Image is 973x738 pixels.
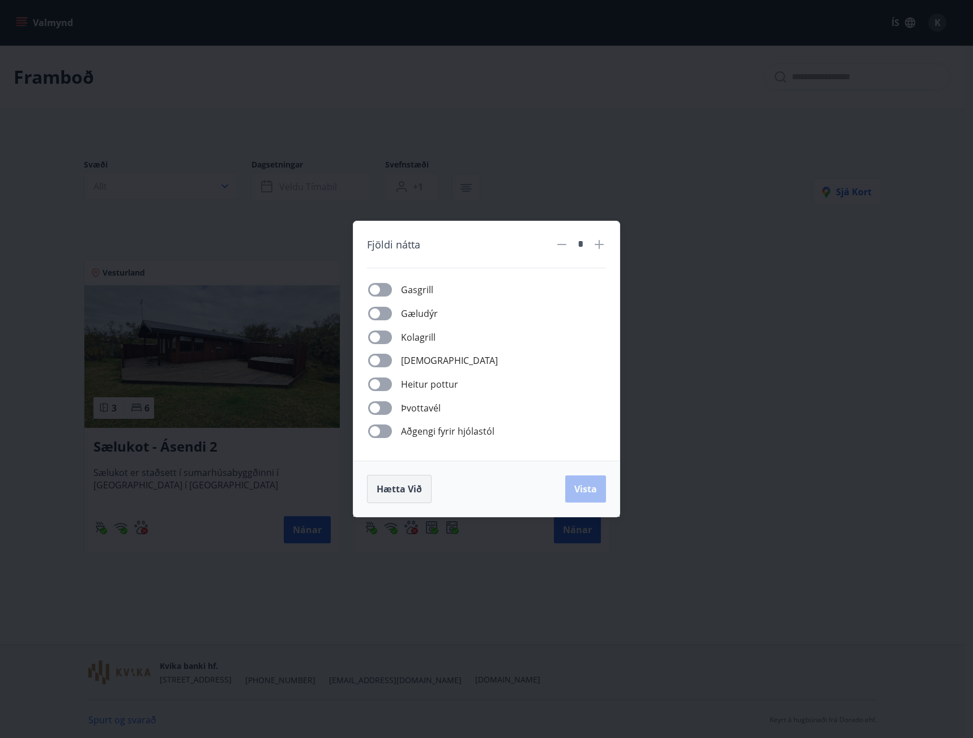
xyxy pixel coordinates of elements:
[377,483,422,495] span: Hætta við
[401,377,458,391] span: Heitur pottur
[401,283,433,297] span: Gasgrill
[401,307,438,320] span: Gæludýr
[367,475,432,503] button: Hætta við
[401,401,441,415] span: Þvottavél
[401,424,494,438] span: Aðgengi fyrir hjólastól
[401,354,498,367] span: [DEMOGRAPHIC_DATA]
[367,237,420,252] span: Fjöldi nátta
[401,331,436,344] span: Kolagrill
